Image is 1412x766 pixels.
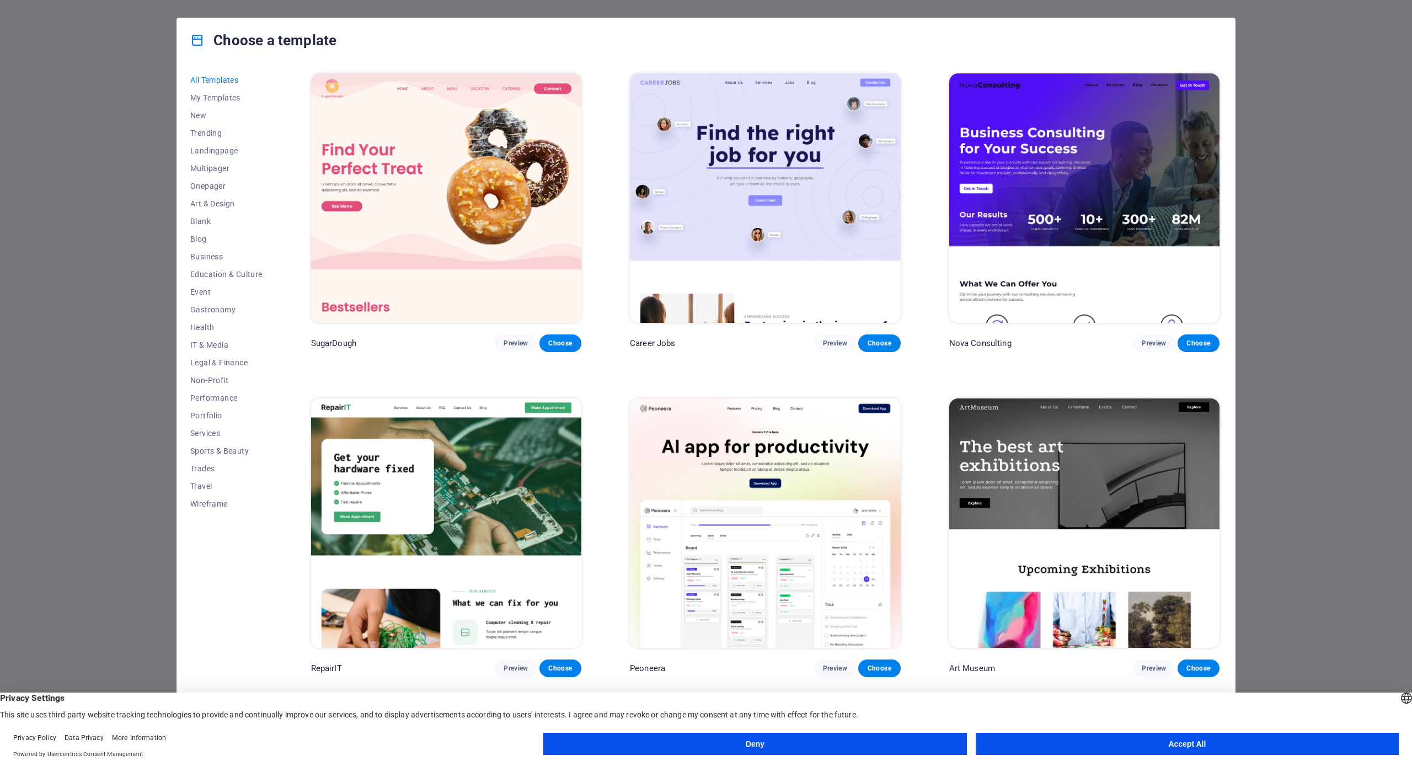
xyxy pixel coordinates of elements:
[190,336,263,354] button: IT & Media
[190,159,263,177] button: Multipager
[814,659,856,677] button: Preview
[190,71,263,89] button: All Templates
[190,305,263,314] span: Gastronomy
[190,424,263,442] button: Services
[190,323,263,332] span: Health
[190,283,263,301] button: Event
[190,252,263,261] span: Business
[630,73,900,323] img: Career Jobs
[190,495,263,513] button: Wireframe
[190,270,263,279] span: Education & Culture
[190,376,263,385] span: Non-Profit
[1186,339,1211,348] span: Choose
[190,371,263,389] button: Non-Profit
[190,199,263,208] span: Art & Design
[630,663,665,674] p: Peoneera
[1186,664,1211,673] span: Choose
[867,339,891,348] span: Choose
[190,265,263,283] button: Education & Culture
[190,107,263,124] button: New
[190,358,263,367] span: Legal & Finance
[190,142,263,159] button: Landingpage
[823,339,847,348] span: Preview
[190,464,263,473] span: Trades
[858,334,900,352] button: Choose
[190,482,263,491] span: Travel
[190,288,263,296] span: Event
[190,217,263,226] span: Blank
[190,31,336,49] h4: Choose a template
[190,442,263,460] button: Sports & Beauty
[190,111,263,120] span: New
[190,89,263,107] button: My Templates
[190,318,263,336] button: Health
[548,664,573,673] span: Choose
[539,334,581,352] button: Choose
[1178,659,1220,677] button: Choose
[311,73,581,323] img: SugarDough
[190,301,263,318] button: Gastronomy
[858,659,900,677] button: Choose
[190,129,263,137] span: Trending
[190,76,263,84] span: All Templates
[190,429,263,438] span: Services
[504,339,528,348] span: Preview
[630,398,900,648] img: Peoneera
[949,73,1220,323] img: Nova Consulting
[190,182,263,190] span: Onepager
[1133,334,1175,352] button: Preview
[190,124,263,142] button: Trending
[190,164,263,173] span: Multipager
[190,389,263,407] button: Performance
[504,664,528,673] span: Preview
[949,338,1012,349] p: Nova Consulting
[190,93,263,102] span: My Templates
[495,334,537,352] button: Preview
[190,146,263,155] span: Landingpage
[311,663,342,674] p: RepairIT
[949,663,995,674] p: Art Museum
[190,446,263,455] span: Sports & Beauty
[190,235,263,243] span: Blog
[190,341,263,349] span: IT & Media
[1178,334,1220,352] button: Choose
[814,334,856,352] button: Preview
[190,212,263,230] button: Blank
[190,393,263,402] span: Performance
[190,407,263,424] button: Portfolio
[190,230,263,248] button: Blog
[190,499,263,508] span: Wireframe
[190,460,263,477] button: Trades
[1142,664,1166,673] span: Preview
[548,339,573,348] span: Choose
[190,354,263,371] button: Legal & Finance
[1142,339,1166,348] span: Preview
[823,664,847,673] span: Preview
[1133,659,1175,677] button: Preview
[311,398,581,648] img: RepairIT
[190,477,263,495] button: Travel
[949,398,1220,648] img: Art Museum
[190,248,263,265] button: Business
[495,659,537,677] button: Preview
[190,411,263,420] span: Portfolio
[190,195,263,212] button: Art & Design
[190,177,263,195] button: Onepager
[867,664,891,673] span: Choose
[311,338,356,349] p: SugarDough
[539,659,581,677] button: Choose
[630,338,676,349] p: Career Jobs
